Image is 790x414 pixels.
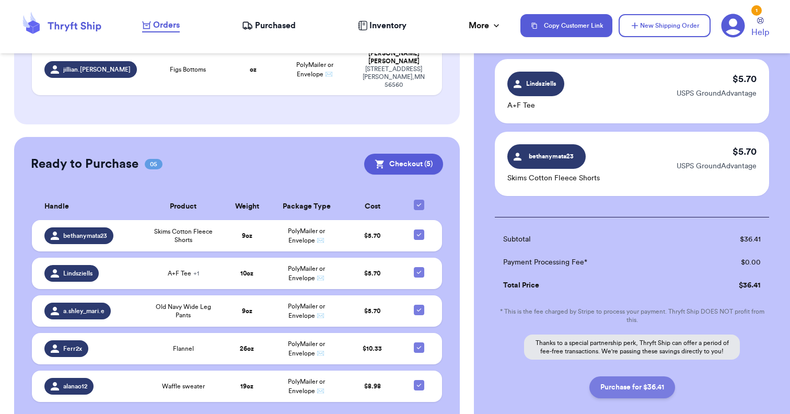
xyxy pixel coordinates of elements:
div: 1 [751,5,762,16]
p: * This is the fee charged by Stripe to process your payment. Thryft Ship DOES NOT profit from this. [495,307,769,324]
p: $ 5.70 [733,72,757,86]
td: $ 36.41 [693,228,769,251]
span: bethanymata23 [527,152,576,161]
span: $ 5.70 [364,233,380,239]
button: Copy Customer Link [520,14,612,37]
strong: 26 oz [240,346,254,352]
th: Package Type [271,193,342,220]
strong: 9 oz [242,233,252,239]
span: PolyMailer or Envelope ✉️ [288,341,325,356]
td: $ 36.41 [693,274,769,297]
p: Thanks to a special partnership perk, Thryft Ship can offer a period of fee-free transactions. We... [524,335,740,360]
span: PolyMailer or Envelope ✉️ [288,266,325,281]
button: New Shipping Order [619,14,711,37]
strong: 19 oz [240,383,253,389]
span: Old Navy Wide Leg Pants [150,303,217,319]
span: $ 8.98 [364,383,381,389]
div: More [469,19,502,32]
span: alanao12 [63,382,87,390]
p: USPS GroundAdvantage [677,161,757,171]
td: Payment Processing Fee* [495,251,693,274]
a: Purchased [242,19,296,32]
span: Lindsziells [63,269,92,278]
td: Subtotal [495,228,693,251]
strong: oz [250,66,257,73]
th: Cost [343,193,402,220]
p: A+F Tee [507,100,564,111]
span: $ 5.70 [364,308,380,314]
span: Help [751,26,769,39]
p: Skims Cotton Fleece Shorts [507,173,600,183]
span: PolyMailer or Envelope ✉️ [288,228,325,244]
strong: 10 oz [240,270,253,277]
strong: 9 oz [242,308,252,314]
span: Orders [153,19,180,31]
span: PolyMailer or Envelope ✉️ [296,62,333,77]
span: Skims Cotton Fleece Shorts [150,227,217,244]
span: Purchased [255,19,296,32]
h2: Ready to Purchase [31,156,138,172]
span: Figs Bottoms [170,65,206,74]
div: [PERSON_NAME] [PERSON_NAME] [358,50,429,65]
th: Product [144,193,223,220]
span: PolyMailer or Envelope ✉️ [288,378,325,394]
span: Handle [44,201,69,212]
span: Lindsziells [525,79,558,88]
span: $ 10.33 [363,346,382,352]
span: Inventory [369,19,406,32]
a: Orders [142,19,180,32]
span: a.shley_mari.e [63,307,104,315]
div: [STREET_ADDRESS] [PERSON_NAME] , MN 56560 [358,65,429,89]
span: A+F Tee [168,269,199,278]
a: 1 [721,14,745,38]
p: USPS GroundAdvantage [677,88,757,99]
span: 05 [145,159,162,169]
p: $ 5.70 [733,144,757,159]
button: Purchase for $36.41 [589,376,675,398]
span: Ferr2x [63,344,82,353]
a: Inventory [358,19,406,32]
td: $ 0.00 [693,251,769,274]
th: Weight [223,193,271,220]
button: Checkout (5) [364,154,443,175]
span: Waffle sweater [162,382,205,390]
a: Help [751,17,769,39]
span: Flannel [173,344,194,353]
span: + 1 [193,270,199,277]
span: jillian.[PERSON_NAME] [63,65,131,74]
td: Total Price [495,274,693,297]
span: PolyMailer or Envelope ✉️ [288,303,325,319]
span: $ 5.70 [364,270,380,277]
span: bethanymata23 [63,232,107,240]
